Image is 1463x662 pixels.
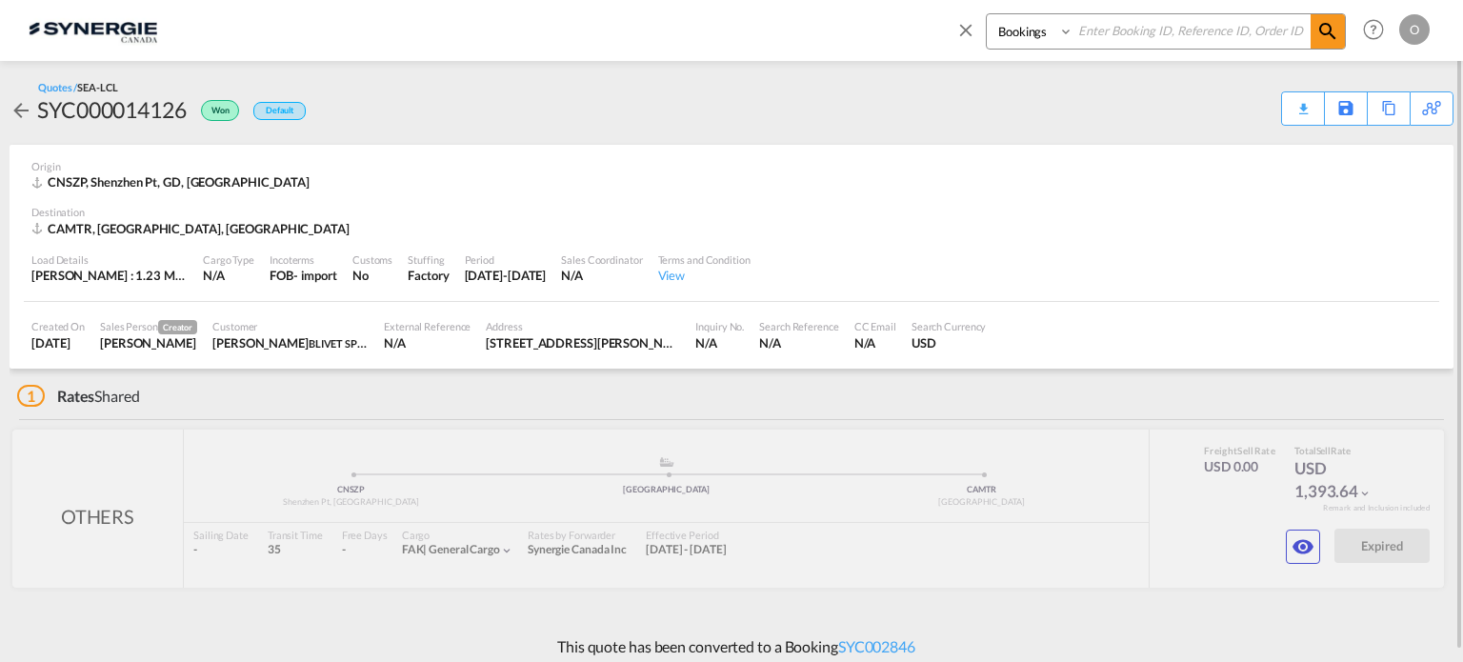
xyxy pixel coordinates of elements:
[955,13,986,59] span: icon-close
[658,267,751,284] div: View
[1073,14,1311,48] input: Enter Booking ID, Reference ID, Order ID
[57,387,95,405] span: Rates
[1292,92,1314,110] div: Quote PDF is not available at this time
[29,9,157,51] img: 1f56c880d42311ef80fc7dca854c8e59.png
[31,173,314,191] div: CNSZP, Shenzhen Pt, GD, Asia
[1292,535,1314,558] md-icon: icon-eye
[293,267,337,284] div: - import
[158,320,197,334] span: Creator
[695,334,744,351] div: N/A
[561,252,642,267] div: Sales Coordinator
[465,267,547,284] div: 31 Aug 2025
[31,319,85,333] div: Created On
[38,80,118,94] div: Quotes /SEA-LCL
[955,19,976,40] md-icon: icon-close
[31,267,188,284] div: [PERSON_NAME] : 1.23 MT | Volumetric Wt : 11.02 CBM | Chargeable Wt : 11.02 W/M
[37,94,187,125] div: SYC000014126
[31,334,85,351] div: 18 Aug 2025
[253,102,306,120] div: Default
[912,319,987,333] div: Search Currency
[270,252,337,267] div: Incoterms
[352,267,392,284] div: No
[1286,530,1320,564] button: icon-eye
[203,267,254,284] div: N/A
[100,319,197,334] div: Sales Person
[465,252,547,267] div: Period
[212,319,369,333] div: Customer
[838,637,915,655] a: SYC002846
[1311,14,1345,49] span: icon-magnify
[1292,95,1314,110] md-icon: icon-download
[384,334,471,351] div: N/A
[17,386,140,407] div: Shared
[384,319,471,333] div: External Reference
[31,205,1432,219] div: Destination
[658,252,751,267] div: Terms and Condition
[1357,13,1399,48] div: Help
[212,334,369,351] div: PATRICK LECLERC
[486,334,680,351] div: 5237 Boulevard Wilfrid-Hamel, suite 130, Quebec, P.Q., Canada, G2E 2H2
[352,252,392,267] div: Customs
[31,220,354,237] div: CAMTR, Port of Montreal, North America
[10,94,37,125] div: icon-arrow-left
[31,159,1432,173] div: Origin
[77,81,117,93] span: SEA-LCL
[561,267,642,284] div: N/A
[309,335,379,351] span: BLIVET SPORT
[270,267,293,284] div: FOB
[10,99,32,122] md-icon: icon-arrow-left
[695,319,744,333] div: Inquiry No.
[408,252,449,267] div: Stuffing
[203,252,254,267] div: Cargo Type
[1316,20,1339,43] md-icon: icon-magnify
[1357,13,1390,46] span: Help
[100,334,197,351] div: Adriana Groposila
[1399,14,1430,45] div: O
[759,319,838,333] div: Search Reference
[187,94,244,125] div: Won
[759,334,838,351] div: N/A
[211,105,234,123] span: Won
[486,319,680,333] div: Address
[548,636,915,657] p: This quote has been converted to a Booking
[854,334,896,351] div: N/A
[854,319,896,333] div: CC Email
[1325,92,1367,125] div: Save As Template
[408,267,449,284] div: Factory Stuffing
[48,174,310,190] span: CNSZP, Shenzhen Pt, GD, [GEOGRAPHIC_DATA]
[31,252,188,267] div: Load Details
[17,385,45,407] span: 1
[912,334,987,351] div: USD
